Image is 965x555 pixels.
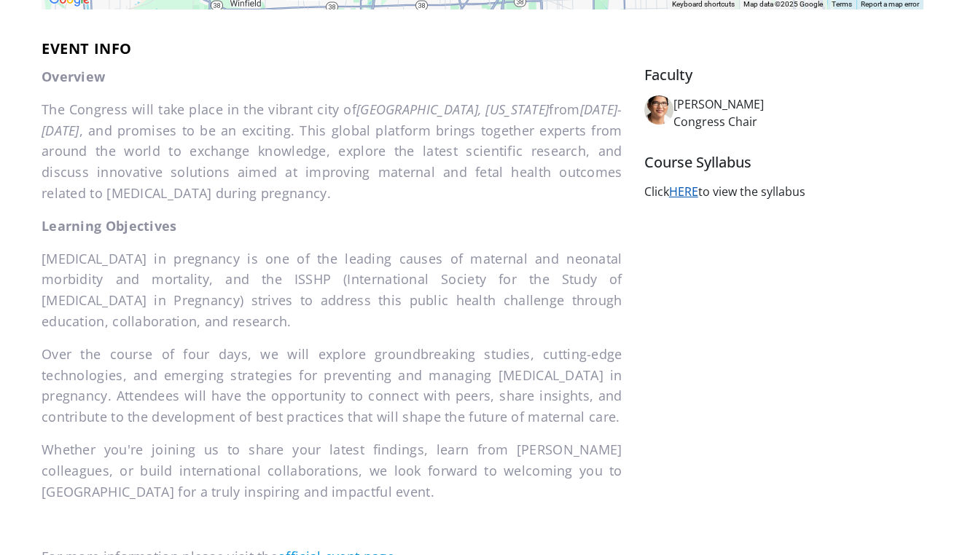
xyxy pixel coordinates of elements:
[42,101,622,139] em: [DATE]-[DATE]
[42,68,105,85] strong: Overview
[644,183,923,200] p: Click to view the syllabus
[644,154,923,171] h5: Course Syllabus
[644,66,923,84] h5: Faculty
[42,439,622,502] p: Whether you're joining us to share your latest findings, learn from [PERSON_NAME] colleagues, or ...
[356,101,549,118] em: [GEOGRAPHIC_DATA], [US_STATE]
[669,184,698,200] a: HERE
[42,344,622,428] p: Over the course of four days, we will explore groundbreaking studies, cutting-edge technologies, ...
[644,95,673,125] img: Avatar
[673,95,923,113] div: [PERSON_NAME]
[42,217,177,235] strong: Learning Objectives
[673,113,923,130] p: Congress Chair
[42,40,923,58] h3: Event info
[42,248,622,332] p: [MEDICAL_DATA] in pregnancy is one of the leading causes of maternal and neonatal morbidity and m...
[42,99,622,204] p: The Congress will take place in the vibrant city of from , and promises to be an exciting. This g...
